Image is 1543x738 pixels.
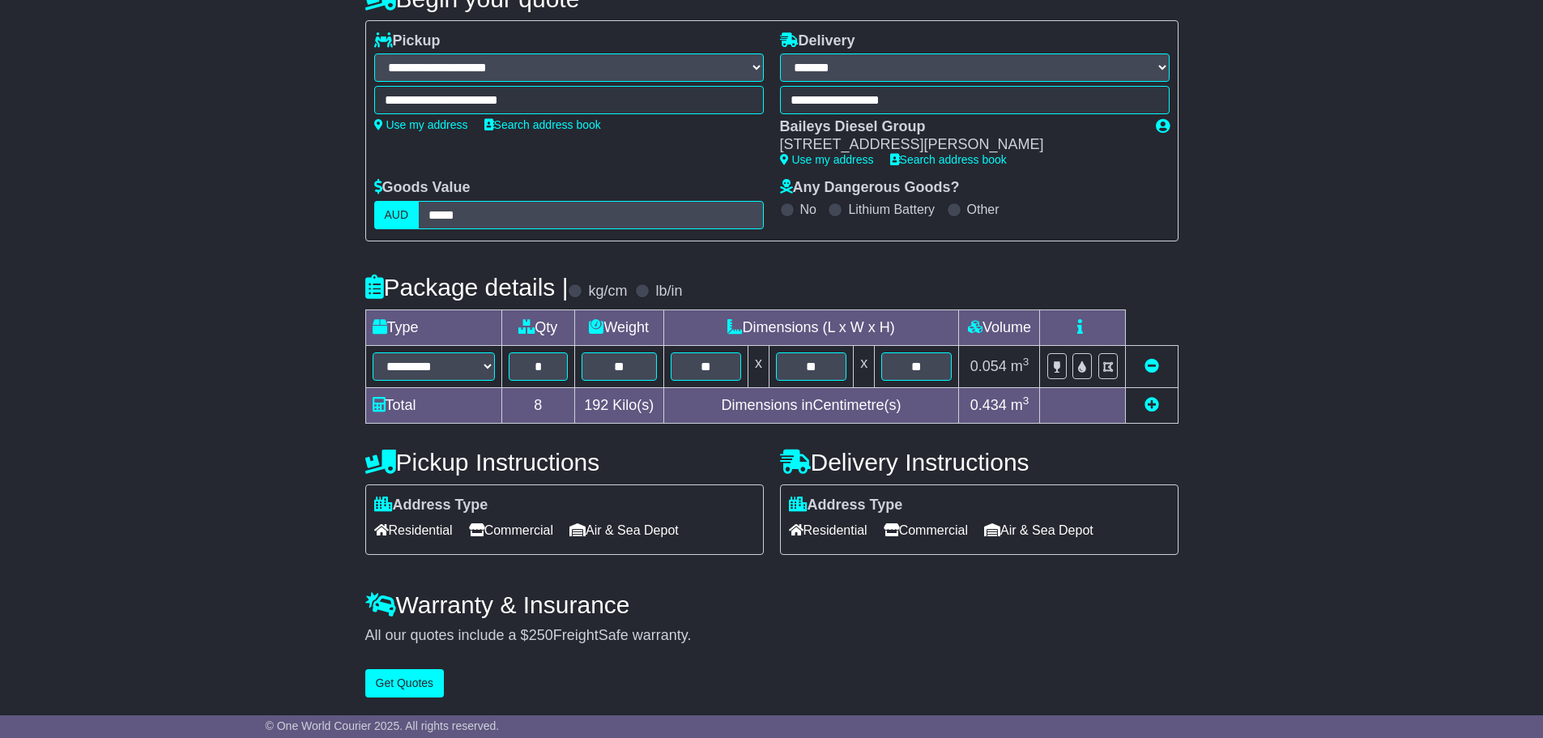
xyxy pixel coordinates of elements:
[780,118,1140,136] div: Baileys Diesel Group
[374,201,420,229] label: AUD
[789,497,903,514] label: Address Type
[1023,395,1029,407] sup: 3
[663,387,959,423] td: Dimensions in Centimetre(s)
[266,719,500,732] span: © One World Courier 2025. All rights reserved.
[365,387,501,423] td: Total
[374,32,441,50] label: Pickup
[365,591,1179,618] h4: Warranty & Insurance
[365,309,501,345] td: Type
[374,497,488,514] label: Address Type
[1144,397,1159,413] a: Add new item
[365,627,1179,645] div: All our quotes include a $ FreightSafe warranty.
[748,345,769,387] td: x
[569,518,679,543] span: Air & Sea Depot
[588,283,627,301] label: kg/cm
[780,179,960,197] label: Any Dangerous Goods?
[584,397,608,413] span: 192
[780,136,1140,154] div: [STREET_ADDRESS][PERSON_NAME]
[529,627,553,643] span: 250
[780,153,874,166] a: Use my address
[970,397,1007,413] span: 0.434
[574,309,663,345] td: Weight
[1144,358,1159,374] a: Remove this item
[780,449,1179,476] h4: Delivery Instructions
[848,202,935,217] label: Lithium Battery
[484,118,601,131] a: Search address book
[374,118,468,131] a: Use my address
[967,202,1000,217] label: Other
[374,179,471,197] label: Goods Value
[780,32,855,50] label: Delivery
[1011,397,1029,413] span: m
[884,518,968,543] span: Commercial
[800,202,816,217] label: No
[365,449,764,476] h4: Pickup Instructions
[959,309,1040,345] td: Volume
[663,309,959,345] td: Dimensions (L x W x H)
[890,153,1007,166] a: Search address book
[574,387,663,423] td: Kilo(s)
[854,345,875,387] td: x
[1023,356,1029,368] sup: 3
[469,518,553,543] span: Commercial
[365,274,569,301] h4: Package details |
[655,283,682,301] label: lb/in
[1011,358,1029,374] span: m
[789,518,867,543] span: Residential
[501,309,574,345] td: Qty
[365,669,445,697] button: Get Quotes
[970,358,1007,374] span: 0.054
[501,387,574,423] td: 8
[374,518,453,543] span: Residential
[984,518,1093,543] span: Air & Sea Depot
